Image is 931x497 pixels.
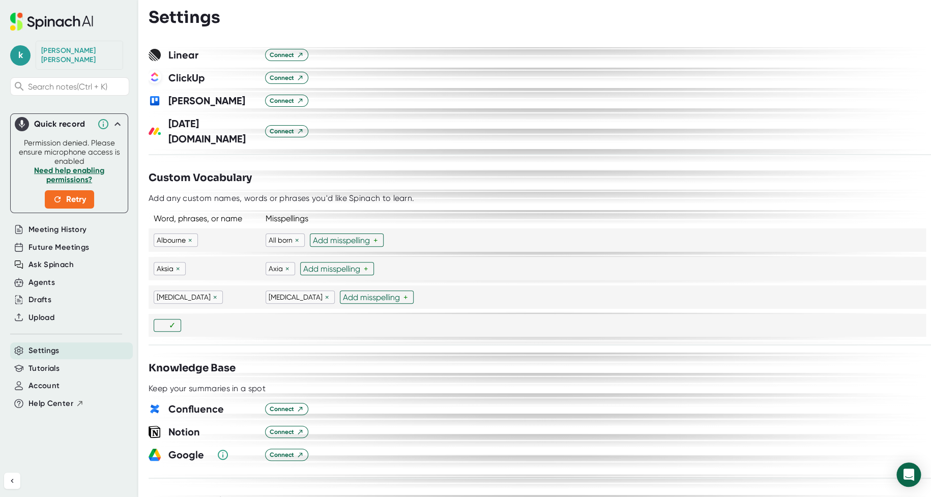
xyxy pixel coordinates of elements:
[28,312,54,324] button: Upload
[373,236,381,245] div: +
[168,70,257,85] h3: ClickUp
[168,447,209,462] h3: Google
[149,361,236,376] h3: Knowledge Base
[270,450,304,459] span: Connect
[157,292,211,302] p: [MEDICAL_DATA]
[34,119,92,129] div: Quick record
[168,116,257,147] h3: [DATE][DOMAIN_NAME]
[17,138,122,209] div: Permission denied. Please ensure microphone access is enabled
[28,259,74,271] button: Ask Spinach
[149,214,255,223] div: Word, phrases, or name
[265,49,308,61] button: Connect
[270,96,304,105] span: Connect
[149,426,161,438] img: notion-logo.a88433b7742b57808d88766775496112.svg
[168,401,257,417] h3: Confluence
[293,236,302,245] div: ×
[270,427,304,436] span: Connect
[265,125,308,137] button: Connect
[28,345,60,357] button: Settings
[157,264,173,274] p: Aksia
[45,190,94,209] button: Retry
[269,264,283,274] p: Axia
[28,398,84,410] button: Help Center
[266,214,308,223] div: Misspellings
[28,363,60,374] button: Tutorials
[269,235,293,245] p: All born
[265,95,308,107] button: Connect
[303,264,364,274] div: Add misspelling
[265,426,308,438] button: Connect
[28,224,86,236] button: Meeting History
[53,193,86,206] span: Retry
[149,449,161,461] img: XXOiC45XAAAAJXRFWHRkYXRlOmNyZWF0ZQAyMDIyLTExLTA1VDAyOjM0OjA1KzAwOjAwSH2V7QAAACV0RVh0ZGF0ZTptb2RpZ...
[265,72,308,84] button: Connect
[896,462,921,487] div: Open Intercom Messenger
[211,293,220,302] div: ×
[283,264,292,274] div: ×
[28,242,89,253] button: Future Meetings
[343,293,403,302] div: Add misspelling
[169,320,178,330] div: ✓
[168,93,257,108] h3: [PERSON_NAME]
[157,235,186,245] p: Albourne
[28,82,126,92] span: Search notes (Ctrl + K)
[149,384,266,394] div: Keep your summaries in a spot
[28,398,73,410] span: Help Center
[149,403,161,415] img: gdaTjGWjaPfDgAAAABJRU5ErkJggg==
[313,236,373,245] div: Add misspelling
[34,166,104,184] a: Need help enabling permissions?
[265,449,308,461] button: Connect
[168,424,257,440] h3: Notion
[41,46,118,64] div: Kaitlin Nikolai
[270,50,304,60] span: Connect
[173,264,183,274] div: ×
[265,403,308,415] button: Connect
[28,294,51,306] button: Drafts
[149,170,252,186] h3: Custom Vocabulary
[270,73,304,82] span: Connect
[4,473,20,489] button: Collapse sidebar
[15,114,124,134] div: Quick record
[269,292,323,302] p: [MEDICAL_DATA]
[364,264,371,274] div: +
[403,293,411,302] div: +
[28,380,60,392] button: Account
[323,293,332,302] div: ×
[270,404,304,414] span: Connect
[186,236,195,245] div: ×
[168,47,257,63] h3: Linear
[28,277,55,288] button: Agents
[149,8,220,27] h3: Settings
[149,193,414,203] div: Add any custom names, words or phrases you'd like Spinach to learn.
[270,127,304,136] span: Connect
[10,45,31,66] span: k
